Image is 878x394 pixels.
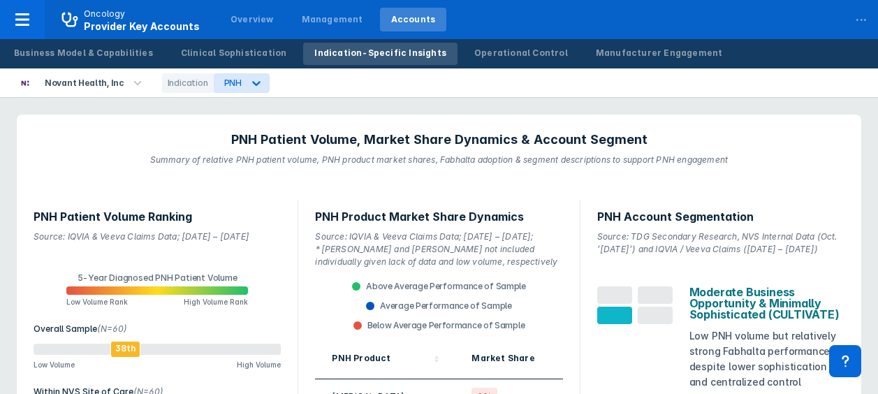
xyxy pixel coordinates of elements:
a: Clinical Sophistication [170,43,298,65]
h3: PNH Patient Volume, Market Share Dynamics & Account Segment [231,131,647,148]
div: Sort [315,344,455,379]
div: Business Model & Capabilities [14,47,153,59]
div: High Volume [237,360,281,369]
h4: PNH Patient Volume Ranking [34,208,281,225]
h4: PNH Product Market Share Dynamics [315,208,562,225]
div: Low PNH volume but relatively strong Fabhalta performance, despite lower sophistication and centr... [689,328,844,390]
div: High Volume Rank [184,298,248,306]
div: Indication-Specific Insights [314,47,446,59]
div: Clinical Sophistication [181,47,287,59]
div: Accounts [391,13,436,26]
p: Oncology [84,8,126,20]
div: Operational Control [474,47,568,59]
div: PNH [224,78,242,88]
div: Management [302,13,363,26]
a: Overview [219,8,285,31]
div: Moderate Business Opportunity & Minimally Sophisticated (CULTIVATE) [689,286,844,320]
div: 5-Year Diagnosed PNH Patient Volume [78,274,237,282]
p: Summary of relative PNH patient volume, PNH product market shares, Fabhalta adoption & segment de... [150,148,729,166]
p: Source: TDG Secondary Research, NVS Internal Data (Oct. ’[DATE]’) and IQVIA / Veeva Claims ([DATE... [597,225,844,256]
div: Indication [162,73,214,93]
a: Business Model & Capabilities [3,43,164,65]
div: Overview [231,13,274,26]
p: *[PERSON_NAME] and [PERSON_NAME] not included individually given lack of data and low volume, res... [315,243,562,268]
a: Management [291,8,374,31]
div: Below Average Performance of Sample [353,320,525,331]
div: Manufacturer Engagement [596,47,723,59]
h3: PNH Account Segmentation [597,208,844,225]
span: Overall Sample [34,323,97,334]
div: PNH Product [332,352,390,367]
a: Manufacturer Engagement [585,43,734,65]
div: 38th [110,341,140,358]
div: Novant Health, Inc [39,73,130,93]
div: Average Performance of Sample [366,300,511,312]
a: Indication-Specific Insights [303,43,458,65]
a: Accounts [380,8,447,31]
div: ... [847,2,875,31]
a: Operational Control [463,43,579,65]
img: novant-health [17,75,34,92]
p: Source: IQVIA & Veeva Claims Data; [DATE] – [DATE]; [315,225,562,243]
div: Above Average Performance of Sample [352,281,526,292]
span: (N=60) [97,323,127,334]
div: Low Volume [34,360,75,369]
div: Low Volume Rank [66,298,128,306]
span: Provider Key Accounts [84,20,200,32]
div: Sort [455,344,594,379]
p: Source: IQVIA & Veeva Claims Data; [DATE] – [DATE] [34,225,281,243]
div: Market Share [471,352,534,367]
